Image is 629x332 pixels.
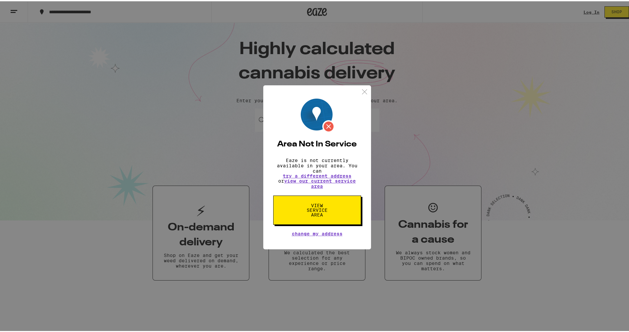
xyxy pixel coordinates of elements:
button: try a different address [283,172,351,177]
img: Location [301,97,335,131]
span: Hi. Need any help? [4,5,48,10]
button: Change My Address [292,230,343,235]
a: view our current service area [284,177,356,188]
a: View Service Area [273,202,361,207]
h2: Area Not In Service [273,139,361,147]
p: Eaze is not currently available in your area. You can or [273,156,361,188]
img: close.svg [360,86,369,95]
button: View Service Area [273,194,361,223]
span: View Service Area [300,202,334,216]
